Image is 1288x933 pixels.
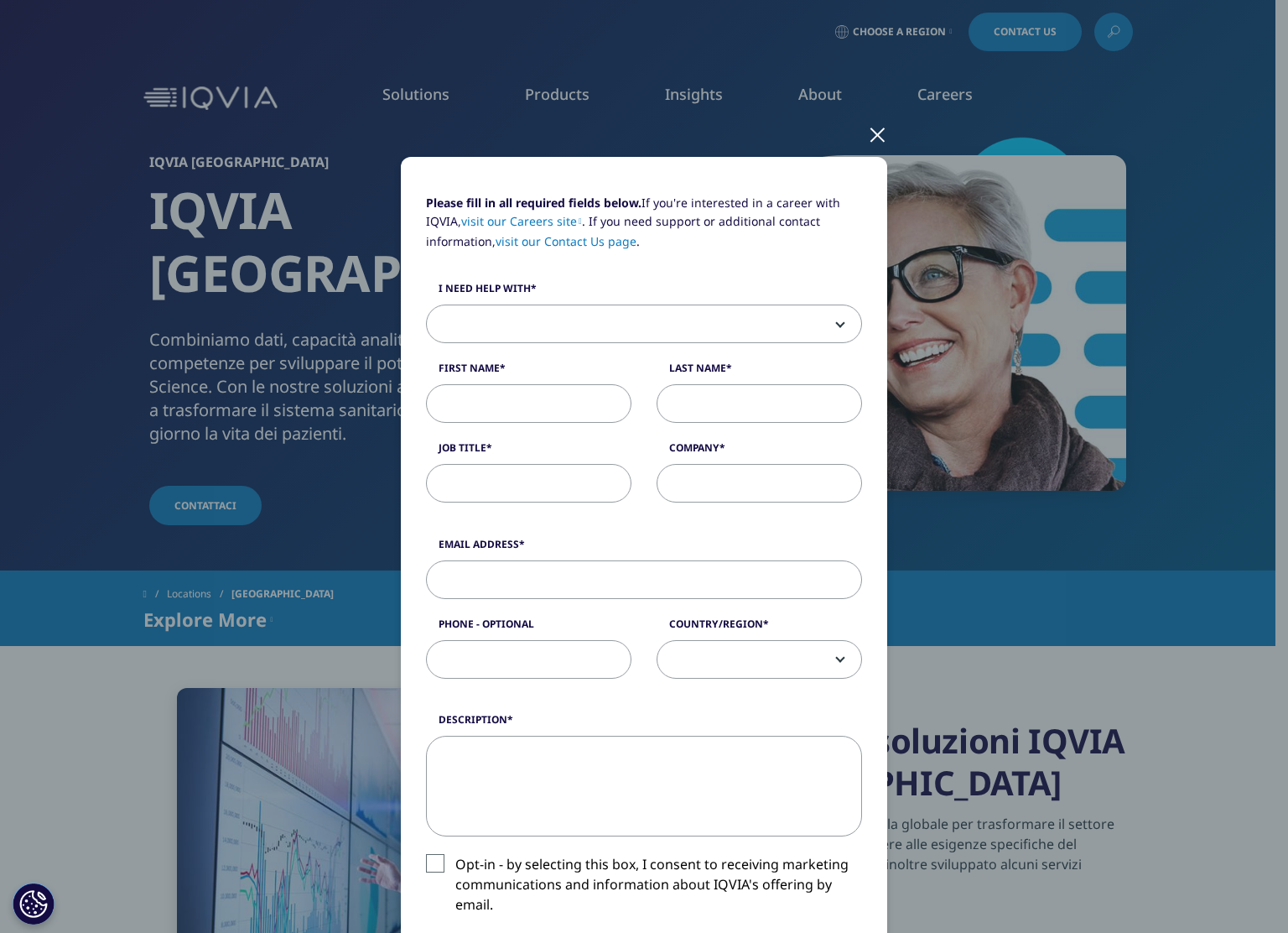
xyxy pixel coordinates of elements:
button: Impostazioni cookie [13,883,55,925]
a: visit our Careers site [461,213,582,229]
label: Description [426,712,862,736]
label: Phone - Optional [426,617,631,640]
label: Job Title [426,440,631,464]
label: Email Address [426,537,862,560]
label: Opt-in - by selecting this box, I consent to receiving marketing communications and information a... [426,854,862,924]
a: visit our Contact Us page [496,233,636,249]
label: Company [657,440,862,464]
label: First Name [426,361,631,384]
label: Country/Region [657,617,862,640]
label: I need help with [426,281,862,305]
label: Last Name [657,361,862,384]
strong: Please fill in all required fields below. [426,195,641,211]
p: If you're interested in a career with IQVIA, . If you need support or additional contact informat... [426,194,862,263]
